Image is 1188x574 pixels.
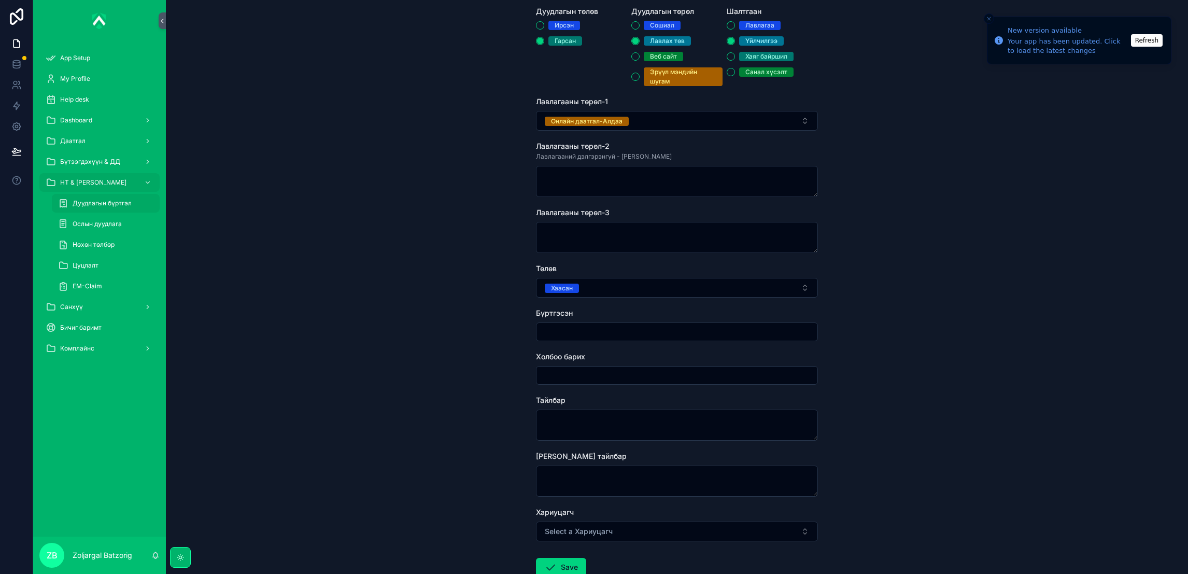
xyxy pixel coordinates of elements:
span: Select a Хариуцагч [545,526,613,537]
button: Select Button [536,278,818,298]
span: Лавлагааны төрөл-1 [536,97,608,106]
span: Хариуцагч [536,508,574,516]
span: Лавлагааны төрөл-3 [536,208,610,217]
span: Санхүү [60,303,83,311]
a: Бичиг баримт [39,318,160,337]
span: Дуудлагын төлөв [536,7,598,16]
div: Эрүүл мэндийн шугам [650,67,716,86]
span: Цуцлалт [73,261,98,270]
img: App logo [92,12,107,29]
a: Дуудлагын бүртгэл [52,194,160,213]
span: Ослын дуудлага [73,220,122,228]
span: Лавлагааний дэлгэрэнгүй - [PERSON_NAME] [536,152,672,161]
a: Цуцлалт [52,256,160,275]
div: Ирсэн [555,21,574,30]
div: scrollable content [33,41,166,371]
div: Хаасан [551,284,573,293]
span: НТ & [PERSON_NAME] [60,178,126,187]
span: Дуудлагын бүртгэл [73,199,132,207]
div: Хаяг байршил [745,52,787,61]
button: Select Button [536,522,818,541]
span: [PERSON_NAME] тайлбар [536,452,627,460]
a: НТ & [PERSON_NAME] [39,173,160,192]
div: Лавлагаа [745,21,774,30]
span: Лавлагааны төрөл-2 [536,142,610,150]
a: Dashboard [39,111,160,130]
a: Даатгал [39,132,160,150]
span: Холбоо барих [536,352,585,361]
a: Санхүү [39,298,160,316]
span: Dashboard [60,116,92,124]
a: App Setup [39,49,160,67]
span: Help desk [60,95,89,104]
div: Үйлчилгээ [745,36,777,46]
span: Бүтээгдэхүүн & ДД [60,158,120,166]
span: Тайлбар [536,396,565,404]
div: Гарсан [555,36,576,46]
a: EM-Claim [52,277,160,296]
a: Комплайнс [39,339,160,358]
a: Help desk [39,90,160,109]
div: Сошиал [650,21,674,30]
span: Шалтгаан [727,7,761,16]
span: Даатгал [60,137,86,145]
button: Select Button [536,111,818,131]
span: Нөхөн төлбөр [73,241,115,249]
p: Zoljargal Batzorig [73,550,132,561]
button: Refresh [1131,34,1163,47]
span: My Profile [60,75,90,83]
span: Бичиг баримт [60,324,102,332]
button: Close toast [984,13,994,24]
div: New version available [1008,25,1128,36]
a: Ослын дуудлага [52,215,160,233]
div: Санал хүсэлт [745,67,787,77]
div: Лавлах төв [650,36,685,46]
span: Бүртгэсэн [536,309,573,317]
a: My Profile [39,69,160,88]
div: Веб сайт [650,52,677,61]
a: Бүтээгдэхүүн & ДД [39,152,160,171]
span: Дуудлагын төрөл [631,7,694,16]
span: Төлөв [536,264,557,273]
span: App Setup [60,54,90,62]
span: Комплайнс [60,344,94,353]
span: ZB [47,549,58,562]
div: Your app has been updated. Click to load the latest changes [1008,37,1128,55]
div: Онлайн даатгал-Алдаа [551,117,623,126]
a: Нөхөн төлбөр [52,235,160,254]
span: EM-Claim [73,282,102,290]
